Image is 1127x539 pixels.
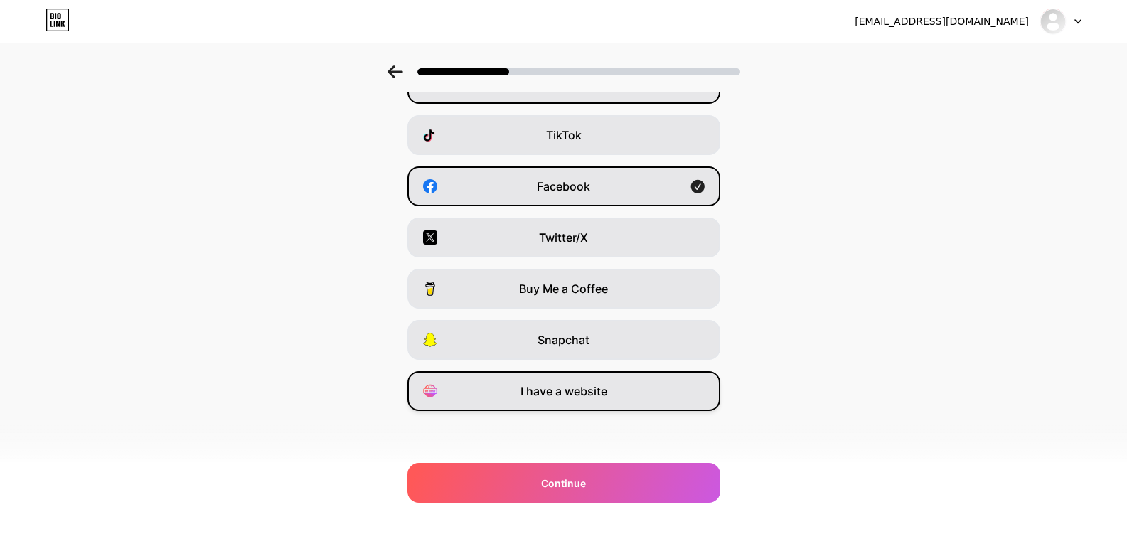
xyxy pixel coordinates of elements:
span: I have a website [520,383,607,400]
img: americasuits [1040,8,1067,35]
span: Facebook [537,178,590,195]
span: Continue [541,476,586,491]
span: Twitter/X [539,229,588,246]
span: Snapchat [538,331,589,348]
span: TikTok [546,127,582,144]
span: Buy Me a Coffee [519,280,608,297]
div: [EMAIL_ADDRESS][DOMAIN_NAME] [855,14,1029,29]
